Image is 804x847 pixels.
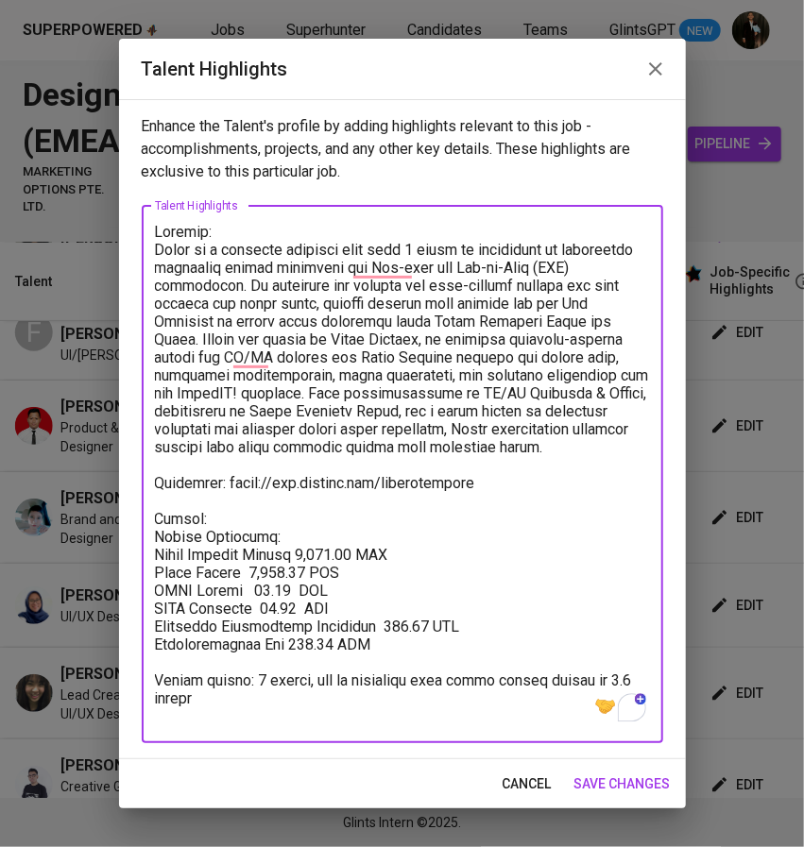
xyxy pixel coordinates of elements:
[155,223,650,725] textarea: To enrich screen reader interactions, please activate Accessibility in Grammarly extension settings
[574,772,671,796] span: save changes
[142,54,663,84] h2: Talent Highlights
[495,767,559,802] button: cancel
[503,772,552,796] span: cancel
[142,115,663,183] p: Enhance the Talent's profile by adding highlights relevant to this job - accomplishments, project...
[567,767,678,802] button: save changes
